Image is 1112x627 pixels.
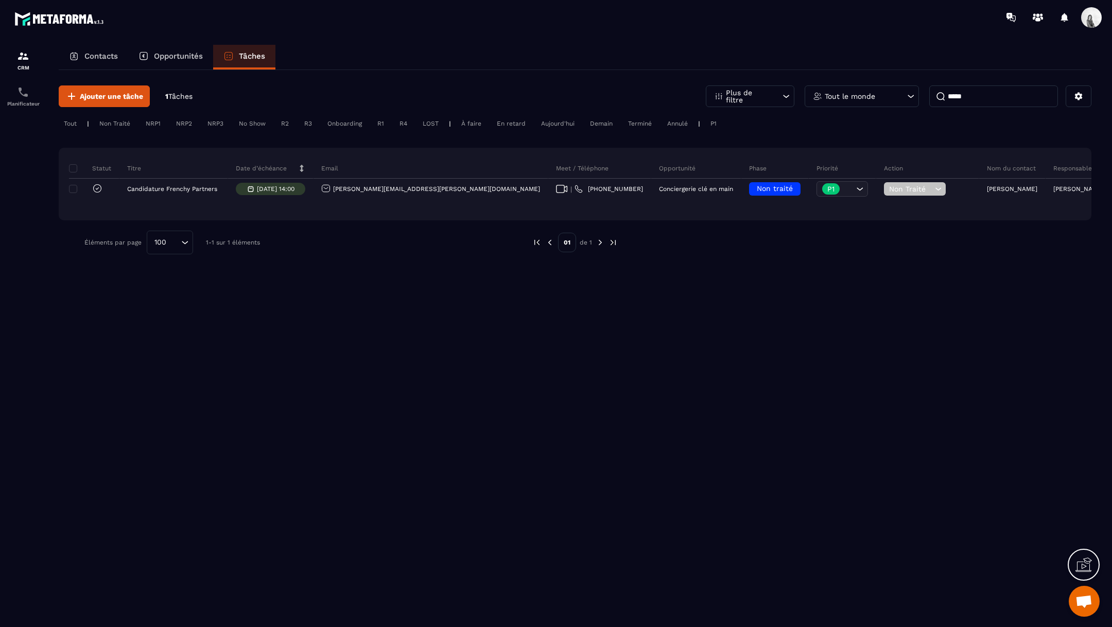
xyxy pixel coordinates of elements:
div: Aujourd'hui [536,117,580,130]
a: [PHONE_NUMBER] [575,185,643,193]
div: En retard [492,117,531,130]
p: 1 [165,92,193,101]
p: Phase [749,164,767,172]
p: Tout le monde [825,93,875,100]
p: [PERSON_NAME] [1053,185,1104,193]
img: scheduler [17,86,29,98]
p: CRM [3,65,44,71]
span: 100 [151,237,170,248]
div: NRP3 [202,117,229,130]
p: [DATE] 14:00 [257,185,294,193]
p: | [449,120,451,127]
a: Contacts [59,45,128,69]
a: schedulerschedulerPlanificateur [3,78,44,114]
p: Opportunités [154,51,203,61]
span: | [570,185,572,193]
img: logo [14,9,107,28]
div: R3 [299,117,317,130]
button: Ajouter une tâche [59,85,150,107]
p: Email [321,164,338,172]
div: Ouvrir le chat [1069,586,1100,617]
p: Conciergerie clé en main [659,185,733,193]
p: Éléments par page [84,239,142,246]
p: de 1 [580,238,592,247]
img: next [609,238,618,247]
p: Date d’échéance [236,164,287,172]
p: Titre [127,164,141,172]
img: prev [545,238,554,247]
div: R1 [372,117,389,130]
span: Tâches [168,92,193,100]
div: NRP1 [141,117,166,130]
div: À faire [456,117,486,130]
div: P1 [705,117,722,130]
p: Priorité [816,164,838,172]
div: Demain [585,117,618,130]
p: Meet / Téléphone [556,164,609,172]
p: Candidature Frenchy Partners [127,185,217,193]
div: Terminé [623,117,657,130]
div: Tout [59,117,82,130]
p: Responsable [1053,164,1092,172]
div: Non Traité [94,117,135,130]
p: | [87,120,89,127]
p: P1 [827,185,835,193]
div: Onboarding [322,117,367,130]
p: Plus de filtre [726,89,771,103]
p: Tâches [239,51,265,61]
a: Opportunités [128,45,213,69]
img: formation [17,50,29,62]
p: Opportunité [659,164,696,172]
a: Tâches [213,45,275,69]
img: next [596,238,605,247]
div: LOST [418,117,444,130]
p: Action [884,164,903,172]
div: No Show [234,117,271,130]
div: R2 [276,117,294,130]
p: [PERSON_NAME] [987,185,1037,193]
img: prev [532,238,542,247]
p: Planificateur [3,101,44,107]
a: formationformationCRM [3,42,44,78]
p: Nom du contact [987,164,1036,172]
p: Statut [72,164,111,172]
div: Search for option [147,231,193,254]
p: 01 [558,233,576,252]
div: R4 [394,117,412,130]
div: Annulé [662,117,693,130]
span: Non Traité [889,185,932,193]
p: Contacts [84,51,118,61]
span: Non traité [757,184,793,193]
p: | [698,120,700,127]
span: Ajouter une tâche [80,91,143,101]
input: Search for option [170,237,179,248]
div: NRP2 [171,117,197,130]
p: 1-1 sur 1 éléments [206,239,260,246]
